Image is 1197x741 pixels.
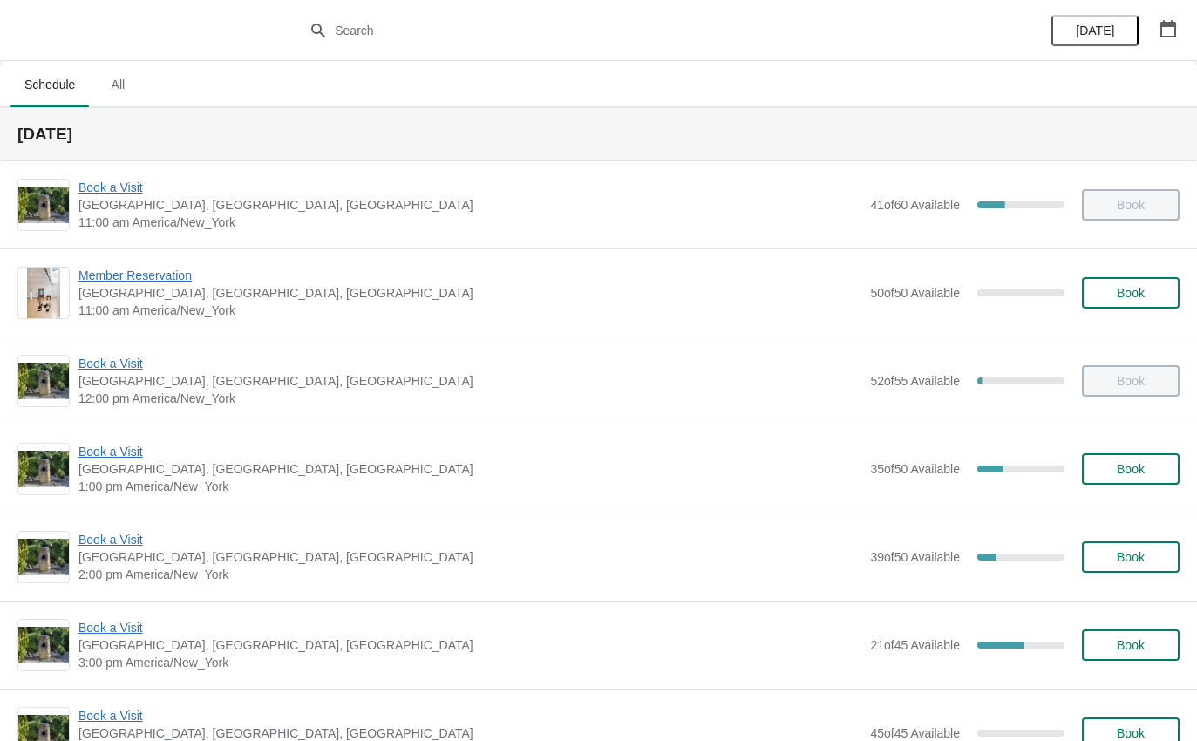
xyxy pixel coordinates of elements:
span: 39 of 50 Available [870,550,960,564]
span: [GEOGRAPHIC_DATA], [GEOGRAPHIC_DATA], [GEOGRAPHIC_DATA] [78,372,861,390]
button: Book [1082,629,1180,661]
button: [DATE] [1051,15,1139,46]
button: Book [1082,277,1180,309]
img: Book a Visit | The Noguchi Museum, 33rd Road, Queens, NY, USA | 11:00 am America/New_York [18,187,69,223]
span: Book a Visit [78,619,861,636]
span: Book [1117,462,1145,476]
span: Book a Visit [78,443,861,460]
img: Book a Visit | The Noguchi Museum, 33rd Road, Queens, NY, USA | 1:00 pm America/New_York [18,451,69,487]
span: Book a Visit [78,707,861,724]
img: Book a Visit | The Noguchi Museum, 33rd Road, Queens, NY, USA | 2:00 pm America/New_York [18,539,69,575]
span: Member Reservation [78,267,861,284]
span: [GEOGRAPHIC_DATA], [GEOGRAPHIC_DATA], [GEOGRAPHIC_DATA] [78,460,861,478]
span: 21 of 45 Available [870,638,960,652]
span: Book a Visit [78,355,861,372]
img: Member Reservation | The Noguchi Museum, 33rd Road, Queens, NY, USA | 11:00 am America/New_York [27,268,61,318]
span: [GEOGRAPHIC_DATA], [GEOGRAPHIC_DATA], [GEOGRAPHIC_DATA] [78,548,861,566]
span: 52 of 55 Available [870,374,960,388]
span: Book [1117,550,1145,564]
h2: [DATE] [17,126,1180,143]
span: 45 of 45 Available [870,726,960,740]
span: [GEOGRAPHIC_DATA], [GEOGRAPHIC_DATA], [GEOGRAPHIC_DATA] [78,196,861,214]
span: 11:00 am America/New_York [78,302,861,319]
span: All [96,69,139,100]
span: 1:00 pm America/New_York [78,478,861,495]
span: 35 of 50 Available [870,462,960,476]
span: Book [1117,726,1145,740]
span: 41 of 60 Available [870,198,960,212]
span: Book [1117,638,1145,652]
img: Book a Visit | The Noguchi Museum, 33rd Road, Queens, NY, USA | 12:00 pm America/New_York [18,363,69,399]
button: Book [1082,541,1180,573]
span: [GEOGRAPHIC_DATA], [GEOGRAPHIC_DATA], [GEOGRAPHIC_DATA] [78,284,861,302]
span: Book [1117,286,1145,300]
span: [GEOGRAPHIC_DATA], [GEOGRAPHIC_DATA], [GEOGRAPHIC_DATA] [78,636,861,654]
span: 2:00 pm America/New_York [78,566,861,583]
span: Schedule [10,69,89,100]
span: Book a Visit [78,531,861,548]
input: Search [334,15,898,46]
button: Book [1082,453,1180,485]
span: 50 of 50 Available [870,286,960,300]
span: 12:00 pm America/New_York [78,390,861,407]
span: 3:00 pm America/New_York [78,654,861,671]
span: 11:00 am America/New_York [78,214,861,231]
img: Book a Visit | The Noguchi Museum, 33rd Road, Queens, NY, USA | 3:00 pm America/New_York [18,627,69,663]
span: Book a Visit [78,179,861,196]
span: [DATE] [1076,24,1114,37]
